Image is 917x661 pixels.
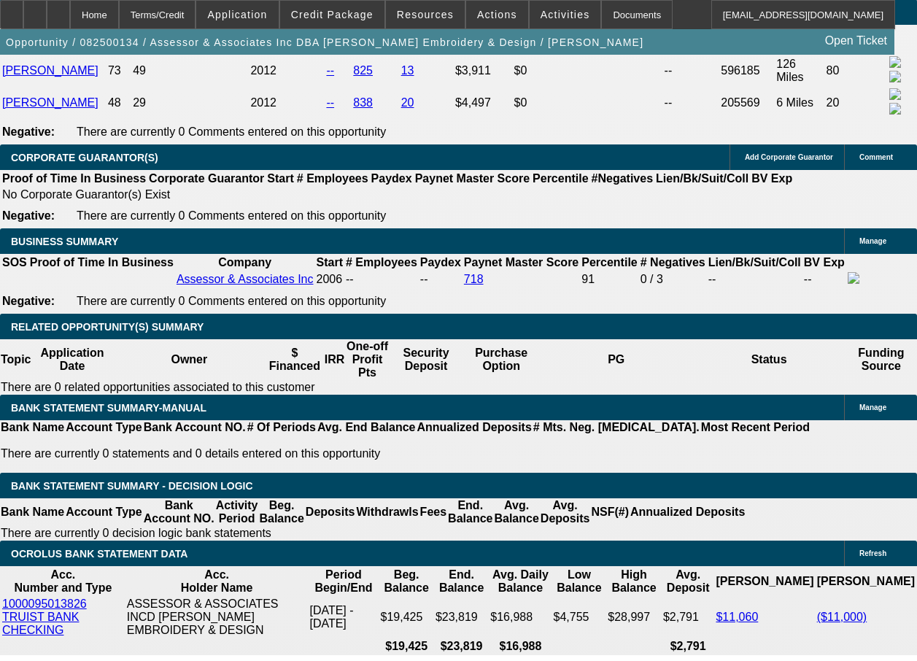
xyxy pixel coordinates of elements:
[590,498,630,526] th: NSF(#)
[309,568,378,595] th: Period Begin/End
[317,420,417,435] th: Avg. End Balance
[379,639,433,654] th: $19,425
[859,549,886,557] span: Refresh
[826,88,888,118] td: 20
[420,256,461,268] b: Paydex
[326,64,334,77] a: --
[401,64,414,77] a: 13
[641,256,705,268] b: # Negatives
[401,96,414,109] a: 20
[215,498,259,526] th: Activity Period
[247,420,317,435] th: # Of Periods
[889,88,901,100] img: facebook-icon.png
[107,88,131,118] td: 48
[662,639,714,654] th: $2,791
[379,568,433,595] th: Beg. Balance
[177,273,314,285] a: Assessor & Associates Inc
[113,339,266,380] th: Owner
[720,55,774,86] td: 596185
[630,498,746,526] th: Annualized Deposits
[353,64,373,77] a: 825
[662,597,714,638] td: $2,791
[355,498,419,526] th: Withdrawls
[11,548,187,560] span: OCROLUS BANK STATEMENT DATA
[324,339,346,380] th: IRR
[2,125,55,138] b: Negative:
[415,172,530,185] b: Paynet Master Score
[346,273,354,285] span: --
[65,498,143,526] th: Account Type
[581,256,637,268] b: Percentile
[2,96,98,109] a: [PERSON_NAME]
[435,568,488,595] th: End. Balance
[1,188,799,202] td: No Corporate Guarantor(s) Exist
[692,339,845,380] th: Status
[889,56,901,68] img: facebook-icon.png
[477,9,517,20] span: Actions
[463,339,540,380] th: Purchase Option
[435,639,488,654] th: $23,819
[490,568,551,595] th: Avg. Daily Balance
[889,71,901,82] img: linkedin-icon.png
[859,237,886,245] span: Manage
[656,172,748,185] b: Lien/Bk/Suit/Coll
[447,498,493,526] th: End. Balance
[29,255,174,270] th: Proof of Time In Business
[464,256,579,268] b: Paynet Master Score
[345,339,389,380] th: One-off Profit Pts
[316,271,344,287] td: 2006
[379,597,433,638] td: $19,425
[126,597,308,638] td: ASSESSOR & ASSOCIATES INCD [PERSON_NAME] EMBROIDERY & DESIGN
[2,64,98,77] a: [PERSON_NAME]
[435,597,488,638] td: $23,819
[132,88,248,118] td: 29
[533,172,588,185] b: Percentile
[751,172,792,185] b: BV Exp
[250,64,276,77] span: 2012
[207,9,267,20] span: Application
[2,295,55,307] b: Negative:
[419,271,462,287] td: --
[848,272,859,284] img: facebook-icon.png
[662,568,714,595] th: Avg. Deposit
[530,1,601,28] button: Activities
[592,172,654,185] b: #Negatives
[607,568,661,595] th: High Balance
[490,639,551,654] th: $16,988
[775,55,824,86] td: 126 Miles
[416,420,532,435] th: Annualized Deposits
[305,498,356,526] th: Deposits
[143,420,247,435] th: Bank Account NO.
[490,597,551,638] td: $16,988
[6,36,643,48] span: Opportunity / 082500134 / Assessor & Associates Inc DBA [PERSON_NAME] Embroidery & Design / [PERS...
[149,172,264,185] b: Corporate Guarantor
[31,339,112,380] th: Application Date
[464,273,484,285] a: 718
[309,597,378,638] td: [DATE] - [DATE]
[2,209,55,222] b: Negative:
[553,597,606,638] td: $4,755
[804,256,845,268] b: BV Exp
[540,339,692,380] th: PG
[390,339,463,380] th: Security Deposit
[1,171,147,186] th: Proof of Time In Business
[819,28,893,53] a: Open Ticket
[826,55,888,86] td: 80
[266,339,324,380] th: $ Financed
[1,568,125,595] th: Acc. Number and Type
[11,480,253,492] span: Bank Statement Summary - Decision Logic
[859,403,886,411] span: Manage
[397,9,454,20] span: Resources
[196,1,278,28] button: Application
[1,447,810,460] p: There are currently 0 statements and 0 details entered on this opportunity
[258,498,304,526] th: Beg. Balance
[371,172,412,185] b: Paydex
[514,55,662,86] td: $0
[143,498,215,526] th: Bank Account NO.
[859,153,893,161] span: Comment
[267,172,293,185] b: Start
[11,321,204,333] span: RELATED OPPORTUNITY(S) SUMMARY
[664,55,719,86] td: --
[107,55,131,86] td: 73
[803,271,846,287] td: --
